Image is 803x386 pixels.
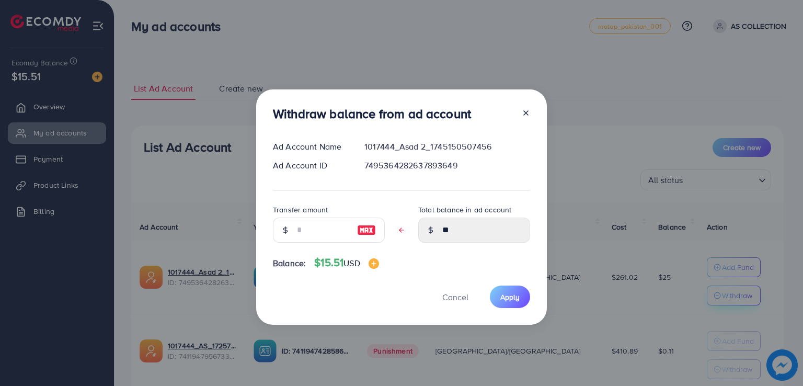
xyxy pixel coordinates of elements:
span: USD [343,257,360,269]
div: 7495364282637893649 [356,160,538,172]
label: Total balance in ad account [418,205,511,215]
img: image [357,224,376,236]
label: Transfer amount [273,205,328,215]
div: 1017444_Asad 2_1745150507456 [356,141,538,153]
button: Cancel [429,286,481,308]
span: Balance: [273,257,306,269]
span: Apply [500,292,520,302]
div: Ad Account Name [265,141,356,153]
span: Cancel [442,291,468,303]
h3: Withdraw balance from ad account [273,106,471,121]
img: image [369,258,379,269]
div: Ad Account ID [265,160,356,172]
h4: $15.51 [314,256,378,269]
button: Apply [490,286,530,308]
